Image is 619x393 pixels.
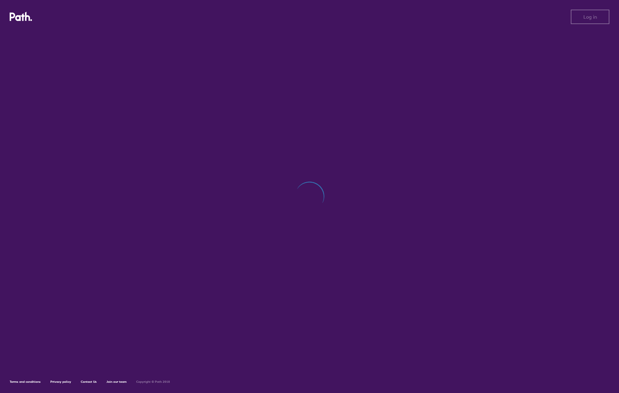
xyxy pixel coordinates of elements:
[50,380,71,384] a: Privacy policy
[583,14,597,20] span: Log in
[106,380,127,384] a: Join our team
[81,380,97,384] a: Contact Us
[10,380,41,384] a: Terms and conditions
[571,10,609,24] button: Log in
[136,380,170,384] h6: Copyright © Path 2018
